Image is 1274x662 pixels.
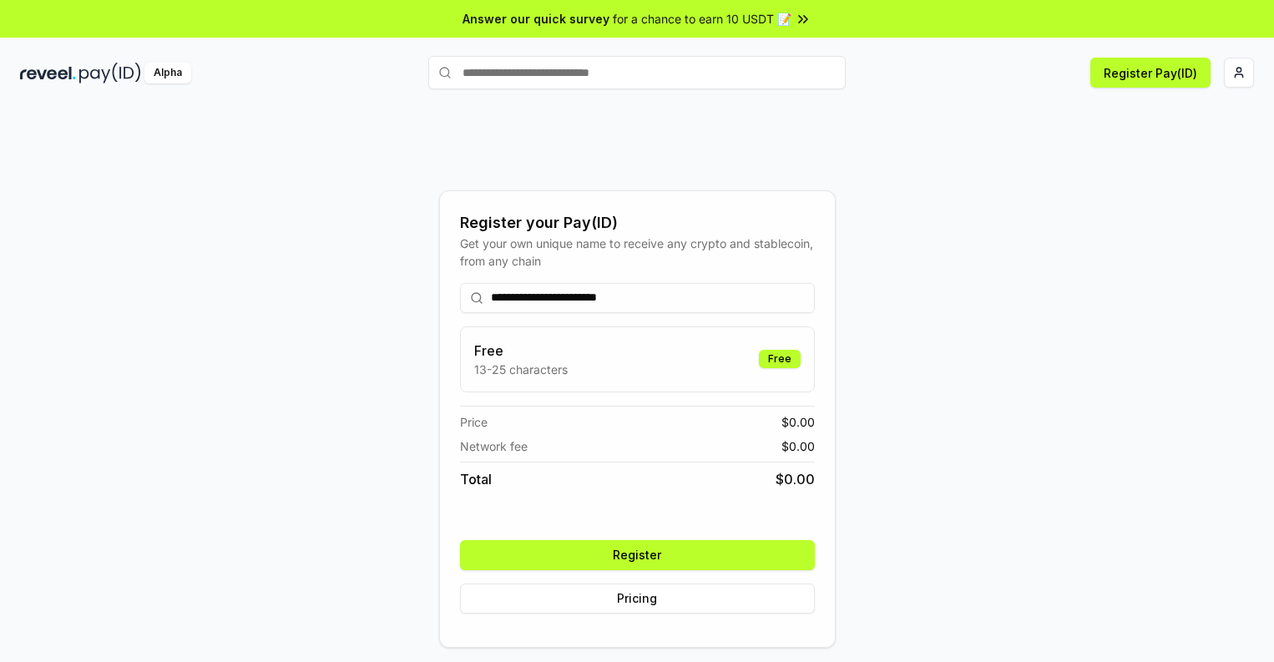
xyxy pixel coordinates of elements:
[759,350,801,368] div: Free
[776,469,815,489] span: $ 0.00
[613,10,791,28] span: for a chance to earn 10 USDT 📝
[460,211,815,235] div: Register your Pay(ID)
[144,63,191,83] div: Alpha
[460,469,492,489] span: Total
[781,437,815,455] span: $ 0.00
[474,361,568,378] p: 13-25 characters
[781,413,815,431] span: $ 0.00
[20,63,76,83] img: reveel_dark
[460,584,815,614] button: Pricing
[1090,58,1211,88] button: Register Pay(ID)
[460,437,528,455] span: Network fee
[460,235,815,270] div: Get your own unique name to receive any crypto and stablecoin, from any chain
[79,63,141,83] img: pay_id
[474,341,568,361] h3: Free
[463,10,609,28] span: Answer our quick survey
[460,413,488,431] span: Price
[460,540,815,570] button: Register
